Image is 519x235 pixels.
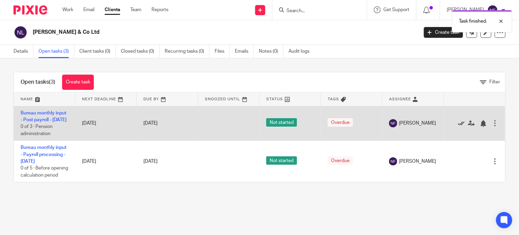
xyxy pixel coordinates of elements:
[21,166,68,178] span: 0 of 5 · Before opening calculation period
[38,45,74,58] a: Open tasks (3)
[13,45,33,58] a: Details
[215,45,230,58] a: Files
[75,141,137,182] td: [DATE]
[328,118,353,127] span: Overdue
[328,97,339,101] span: Tags
[458,120,468,127] a: Mark as done
[143,159,158,164] span: [DATE]
[143,121,158,126] span: [DATE]
[121,45,160,58] a: Closed tasks (0)
[33,29,337,36] h2: [PERSON_NAME] & Co Ltd
[130,6,141,13] a: Team
[459,18,487,25] p: Task finished.
[75,106,137,141] td: [DATE]
[21,145,66,164] a: Bureau monthly input - Payroll processing - [DATE]
[259,45,283,58] a: Notes (0)
[83,6,94,13] a: Email
[389,119,397,127] img: svg%3E
[266,97,283,101] span: Status
[79,45,116,58] a: Client tasks (0)
[13,25,28,40] img: svg%3E
[62,6,73,13] a: Work
[399,158,436,165] span: [PERSON_NAME]
[62,75,94,90] a: Create task
[487,5,498,16] img: svg%3E
[205,97,240,101] span: Snoozed Until
[266,156,297,165] span: Not started
[399,120,436,127] span: [PERSON_NAME]
[165,45,210,58] a: Recurring tasks (0)
[328,156,353,165] span: Overdue
[424,27,463,38] a: Create task
[389,157,397,165] img: svg%3E
[289,45,315,58] a: Audit logs
[21,124,53,136] span: 0 of 3 · Pension administration
[49,79,55,85] span: (3)
[21,79,55,86] h1: Open tasks
[489,80,500,84] span: Filter
[105,6,120,13] a: Clients
[266,118,297,127] span: Not started
[152,6,168,13] a: Reports
[13,5,47,15] img: Pixie
[21,111,66,122] a: Bureau monthly input - Post payroll - [DATE]
[235,45,254,58] a: Emails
